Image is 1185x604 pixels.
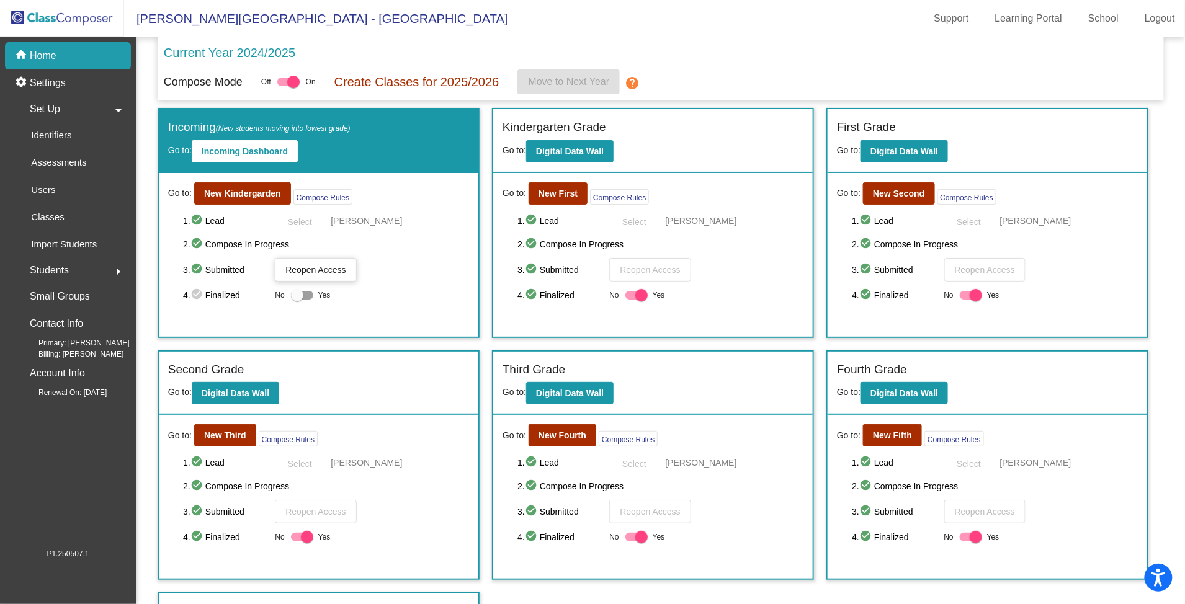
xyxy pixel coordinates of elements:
button: New Kindergarden [194,182,291,205]
span: Off [261,76,271,87]
button: New Fourth [529,424,596,446]
span: 3. Submitted [517,504,603,519]
span: 4. Finalized [517,288,603,303]
span: 1. Lead [517,213,603,228]
b: Digital Data Wall [202,388,269,398]
button: New Second [863,182,934,205]
mat-icon: check_circle [190,455,205,470]
span: [PERSON_NAME] [1000,215,1071,227]
span: Go to: [503,187,526,200]
span: 4. Finalized [517,530,603,544]
mat-icon: check_circle [525,262,540,277]
p: Users [31,182,55,197]
button: Digital Data Wall [861,140,948,162]
span: 2. Compose In Progress [183,237,469,252]
span: Move to Next Year [529,76,610,87]
span: Reopen Access [620,507,680,517]
span: Yes [318,288,331,303]
span: Go to: [168,187,192,200]
span: 2. Compose In Progress [517,479,803,494]
span: Go to: [837,145,861,155]
p: Settings [30,76,66,91]
p: Classes [31,210,64,224]
mat-icon: check_circle [859,530,874,544]
span: [PERSON_NAME] [331,215,402,227]
button: Compose Rules [937,189,996,205]
mat-icon: arrow_right [111,264,126,279]
span: Billing: [PERSON_NAME] [19,349,123,360]
span: Go to: [168,387,192,397]
span: Go to: [168,429,192,442]
p: Create Classes for 2025/2026 [334,73,499,91]
span: 1. Lead [183,213,269,228]
span: 1. Lead [183,455,269,470]
span: 2. Compose In Progress [852,479,1138,494]
span: 3. Submitted [183,504,269,519]
mat-icon: check_circle [525,504,540,519]
span: Select [957,459,981,469]
button: Select [944,211,994,231]
label: First Grade [837,118,896,136]
button: Digital Data Wall [526,140,614,162]
p: Identifiers [31,128,71,143]
button: Digital Data Wall [526,382,614,404]
mat-icon: check_circle [525,213,540,228]
b: Digital Data Wall [536,146,604,156]
mat-icon: check_circle [859,213,874,228]
label: Kindergarten Grade [503,118,606,136]
span: No [609,290,619,301]
button: Reopen Access [944,258,1026,282]
span: 3. Submitted [852,262,937,277]
button: Digital Data Wall [861,382,948,404]
mat-icon: check_circle [190,237,205,252]
button: Move to Next Year [517,69,620,94]
button: Compose Rules [259,431,318,446]
button: Reopen Access [275,500,356,523]
mat-icon: arrow_drop_down [111,103,126,118]
span: No [275,290,284,301]
span: 2. Compose In Progress [517,237,803,252]
span: Yes [987,288,999,303]
span: Renewal On: [DATE] [19,387,107,398]
a: Learning Portal [985,9,1073,29]
span: 3. Submitted [183,262,269,277]
span: No [609,531,619,543]
span: Reopen Access [955,507,1015,517]
p: Compose Mode [164,74,243,91]
button: Select [275,453,324,473]
span: 2. Compose In Progress [852,237,1138,252]
mat-icon: settings [15,76,30,91]
button: Digital Data Wall [192,382,279,404]
span: 1. Lead [852,455,937,470]
b: New Fourth [539,430,586,440]
span: Reopen Access [955,265,1015,275]
span: Reopen Access [285,265,346,275]
span: Yes [318,530,331,544]
mat-icon: check_circle [525,455,540,470]
span: Set Up [30,100,60,118]
a: Support [924,9,979,29]
b: New First [539,189,578,198]
label: Second Grade [168,361,244,379]
span: Select [288,217,312,227]
button: New First [529,182,588,205]
span: No [944,531,954,543]
mat-icon: check_circle [525,288,540,303]
mat-icon: check_circle [525,530,540,544]
b: New Third [204,430,246,440]
button: New Fifth [863,424,922,446]
mat-icon: check_circle [190,262,205,277]
b: New Fifth [873,430,912,440]
span: 4. Finalized [183,530,269,544]
button: Reopen Access [275,258,356,282]
b: Incoming Dashboard [202,146,288,156]
button: Select [609,453,659,473]
b: New Kindergarden [204,189,281,198]
span: [PERSON_NAME] [331,456,402,469]
span: 4. Finalized [852,288,937,303]
span: 1. Lead [517,455,603,470]
span: 1. Lead [852,213,937,228]
a: Logout [1135,9,1185,29]
mat-icon: check_circle [859,479,874,494]
b: Digital Data Wall [870,388,938,398]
